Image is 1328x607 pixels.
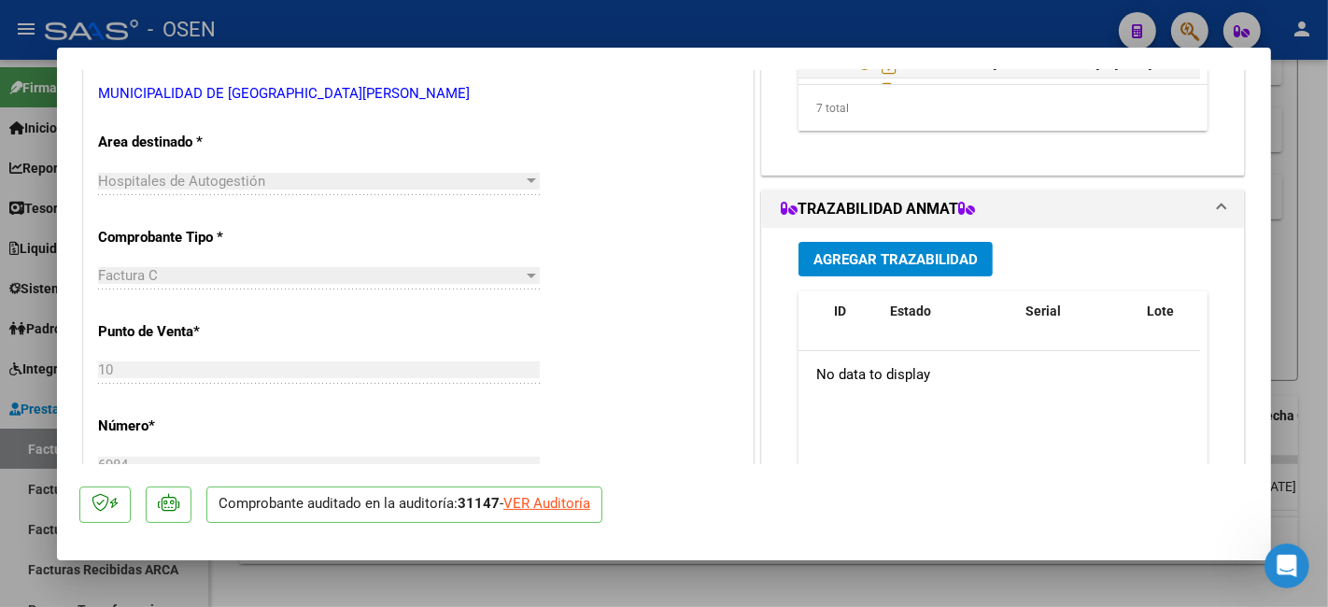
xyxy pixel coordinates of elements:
[98,416,290,437] p: Número
[853,57,918,72] span: Nd
[762,191,1244,228] mat-expansion-panel-header: TRAZABILIDAD ANMAT
[98,173,265,190] span: Hospitales de Autogestión
[1264,543,1309,588] iframe: Intercom live chat
[98,132,290,153] p: Area destinado *
[1139,291,1219,353] datatable-header-cell: Lote
[834,303,846,318] span: ID
[798,242,993,276] button: Agregar Trazabilidad
[98,227,290,248] p: Comprobante Tipo *
[781,198,975,220] h1: TRAZABILIDAD ANMAT
[813,251,978,268] span: Agregar Trazabilidad
[1018,291,1139,353] datatable-header-cell: Serial
[890,303,931,318] span: Estado
[98,267,158,284] span: Factura C
[1147,303,1174,318] span: Lote
[206,487,602,523] p: Comprobante auditado en la auditoría: -
[98,83,739,105] p: MUNICIPALIDAD DE [GEOGRAPHIC_DATA][PERSON_NAME]
[798,351,1200,398] div: No data to display
[883,291,1018,353] datatable-header-cell: Estado
[1025,303,1061,318] span: Serial
[458,495,500,512] strong: 31147
[503,493,590,515] div: VER Auditoría
[98,321,290,343] p: Punto de Venta
[798,85,1208,132] div: 7 total
[826,291,883,353] datatable-header-cell: ID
